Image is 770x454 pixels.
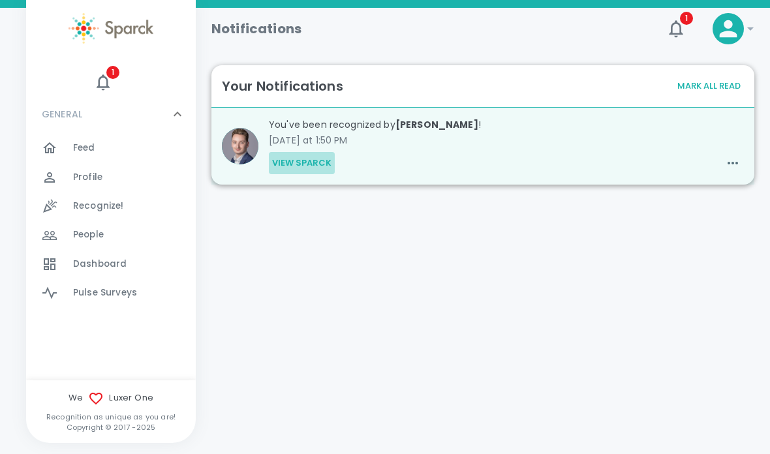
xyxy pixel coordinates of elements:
span: People [73,228,104,241]
div: GENERAL [26,95,196,134]
button: Mark All Read [674,76,744,97]
a: People [26,220,196,249]
img: blob [222,128,258,164]
p: Recognition as unique as you are! [26,412,196,422]
p: You've been recognized by ! [269,118,744,131]
span: Pulse Surveys [73,286,137,299]
h1: Notifications [211,18,301,39]
span: 1 [680,12,693,25]
a: Feed [26,134,196,162]
button: 1 [660,13,692,44]
img: Sparck logo [69,13,153,44]
span: Profile [73,171,102,184]
a: Recognize! [26,192,196,220]
div: GENERAL [26,134,196,312]
span: We Luxer One [26,391,196,406]
a: Dashboard [26,250,196,279]
span: Dashboard [73,258,127,271]
span: Recognize! [73,200,124,213]
a: Pulse Surveys [26,279,196,307]
p: Copyright © 2017 - 2025 [26,422,196,432]
a: Sparck logo [26,13,196,44]
span: 1 [106,66,119,79]
b: [PERSON_NAME] [395,118,478,131]
button: 1 [91,70,115,95]
h6: Your Notifications [222,76,343,97]
p: GENERAL [42,108,82,121]
span: Feed [73,142,95,155]
p: [DATE] at 1:50 PM [269,134,744,147]
button: View Sparck [269,152,335,174]
a: Profile [26,163,196,192]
